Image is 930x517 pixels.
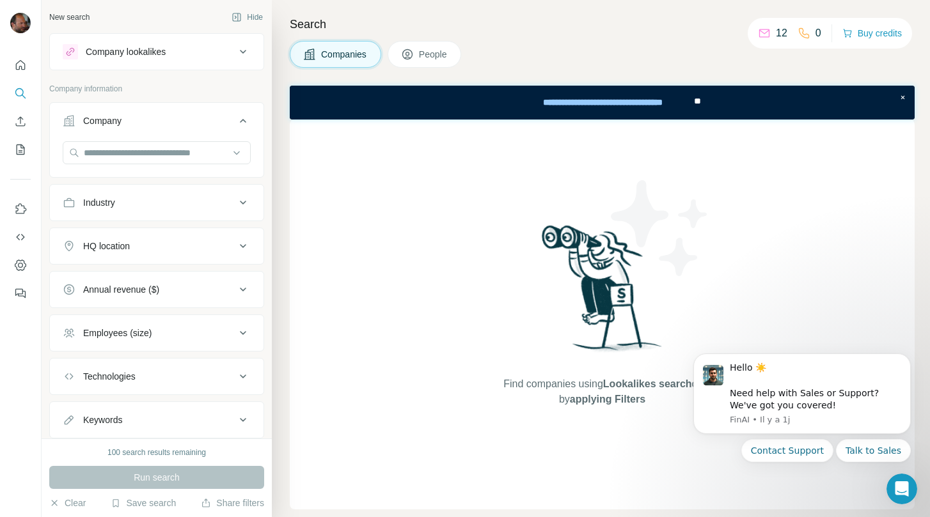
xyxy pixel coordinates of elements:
button: Industry [50,187,264,218]
div: HQ location [83,240,130,252]
img: Surfe Illustration - Stars [603,171,718,286]
iframe: Intercom live chat [887,474,917,504]
img: Surfe Illustration - Woman searching with binoculars [536,222,669,364]
button: My lists [10,138,31,161]
span: applying Filters [570,394,645,405]
div: Keywords [83,413,122,426]
span: Lookalikes search [603,378,692,389]
button: Use Surfe API [10,226,31,249]
button: Company [50,105,264,141]
h4: Search [290,15,915,33]
button: Buy credits [842,24,902,42]
button: Enrich CSV [10,110,31,133]
button: Feedback [10,282,31,305]
p: 12 [776,26,787,41]
button: Employees (size) [50,318,264,348]
button: Annual revenue ($) [50,274,264,305]
p: Company information [49,83,264,95]
div: Company [83,114,122,127]
div: Company lookalikes [86,45,166,58]
button: Technologies [50,361,264,392]
p: 0 [816,26,821,41]
button: Dashboard [10,254,31,277]
div: Employees (size) [83,327,152,339]
div: New search [49,12,90,23]
iframe: Banner [290,86,915,120]
span: Find companies using or by [500,376,704,407]
button: Save search [111,497,176,509]
div: Annual revenue ($) [83,283,159,296]
button: Share filters [201,497,264,509]
button: Search [10,82,31,105]
button: Clear [49,497,86,509]
button: HQ location [50,231,264,261]
div: 100 search results remaining [107,447,206,458]
button: Use Surfe on LinkedIn [10,197,31,220]
button: Keywords [50,405,264,435]
button: Hide [223,8,272,27]
span: Companies [321,48,368,61]
div: Technologies [83,370,136,383]
span: People [419,48,448,61]
button: Quick start [10,54,31,77]
img: Avatar [10,13,31,33]
div: Industry [83,196,115,209]
button: Company lookalikes [50,36,264,67]
iframe: Intercom notifications message [674,337,930,511]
